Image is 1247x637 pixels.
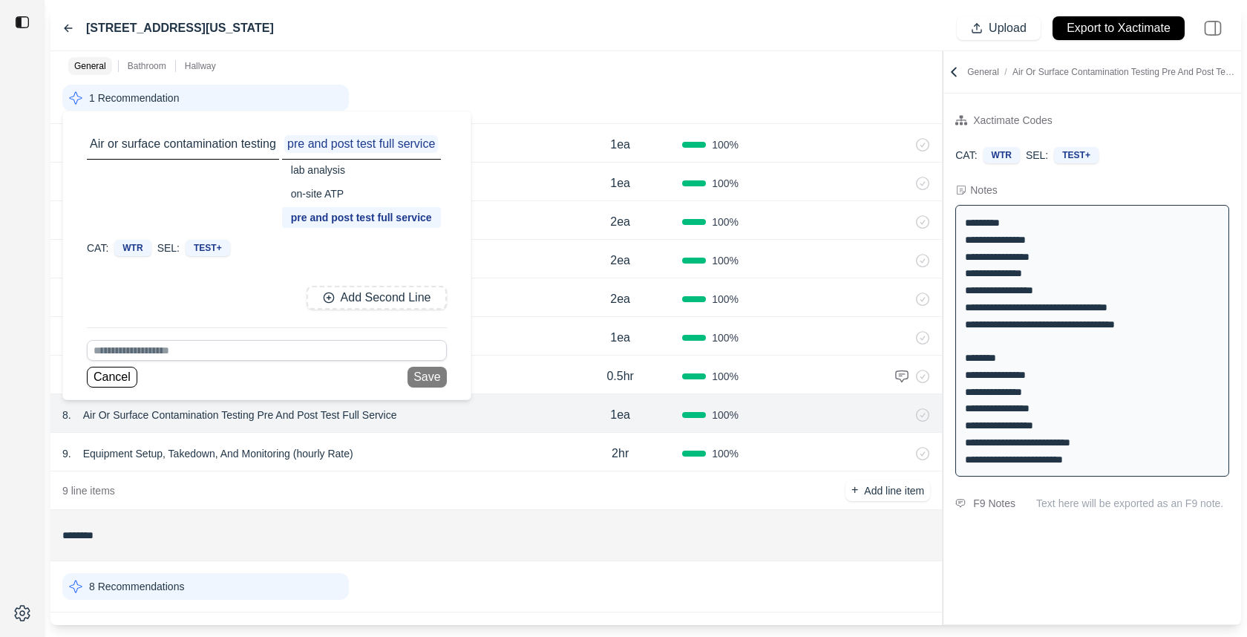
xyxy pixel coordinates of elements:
p: 9 line items [62,483,115,498]
span: 100 % [712,446,739,461]
p: 1 Recommendation [89,91,179,105]
div: on-site ATP [282,183,441,204]
img: right-panel.svg [1197,12,1229,45]
span: 100 % [712,176,739,191]
p: Bathroom [128,60,166,72]
div: Xactimate Codes [973,111,1053,129]
p: 8 . [62,408,71,422]
p: Add line item [864,483,924,498]
img: comment [955,499,966,508]
p: General [967,66,1238,78]
p: Upload [989,20,1027,37]
p: + [851,482,858,499]
p: 1ea [610,174,630,192]
p: pre and post test full service [284,135,438,153]
span: 100 % [712,330,739,345]
span: 100 % [712,137,739,152]
p: SEL: [157,241,180,255]
p: CAT: [955,148,977,163]
p: 9 . [62,446,71,461]
p: 1ea [610,329,630,347]
div: WTR [114,240,151,256]
button: Cancel [87,367,137,388]
span: 100 % [712,408,739,422]
div: F9 Notes [973,494,1015,512]
button: Add Second Line [307,286,446,310]
span: / [999,67,1012,77]
p: 1ea [610,136,630,154]
p: 2hr [612,445,629,463]
div: WTR [983,147,1020,163]
p: SEL: [1026,148,1048,163]
p: Export to Xactimate [1067,20,1171,37]
p: 2ea [610,213,630,231]
p: CAT: [87,241,108,255]
span: 100 % [712,215,739,229]
p: 8 Recommendations [89,579,184,594]
div: Notes [970,183,998,197]
p: 2ea [610,290,630,308]
p: 1ea [610,406,630,424]
button: Upload [957,16,1041,40]
p: Add Second Line [341,290,431,307]
button: +Add line item [845,480,930,501]
p: General [74,60,106,72]
p: Text here will be exported as an F9 note. [1036,496,1229,511]
span: 100 % [712,369,739,384]
button: Export to Xactimate [1053,16,1185,40]
div: lab analysis [282,160,441,180]
p: Hallway [185,60,216,72]
p: Air or surface contamination testing [87,135,279,153]
p: Air Or Surface Contamination Testing Pre And Post Test Full Service [77,405,403,425]
p: Equipment Setup, Takedown, And Monitoring (hourly Rate) [77,443,359,464]
span: 100 % [712,292,739,307]
label: [STREET_ADDRESS][US_STATE] [86,19,274,37]
img: toggle sidebar [15,15,30,30]
div: pre and post test full service [282,207,441,228]
p: 0.5hr [606,367,633,385]
div: TEST+ [1054,147,1099,163]
div: TEST+ [186,240,230,256]
span: 100 % [712,253,739,268]
img: comment [894,369,909,384]
p: 2ea [610,252,630,269]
